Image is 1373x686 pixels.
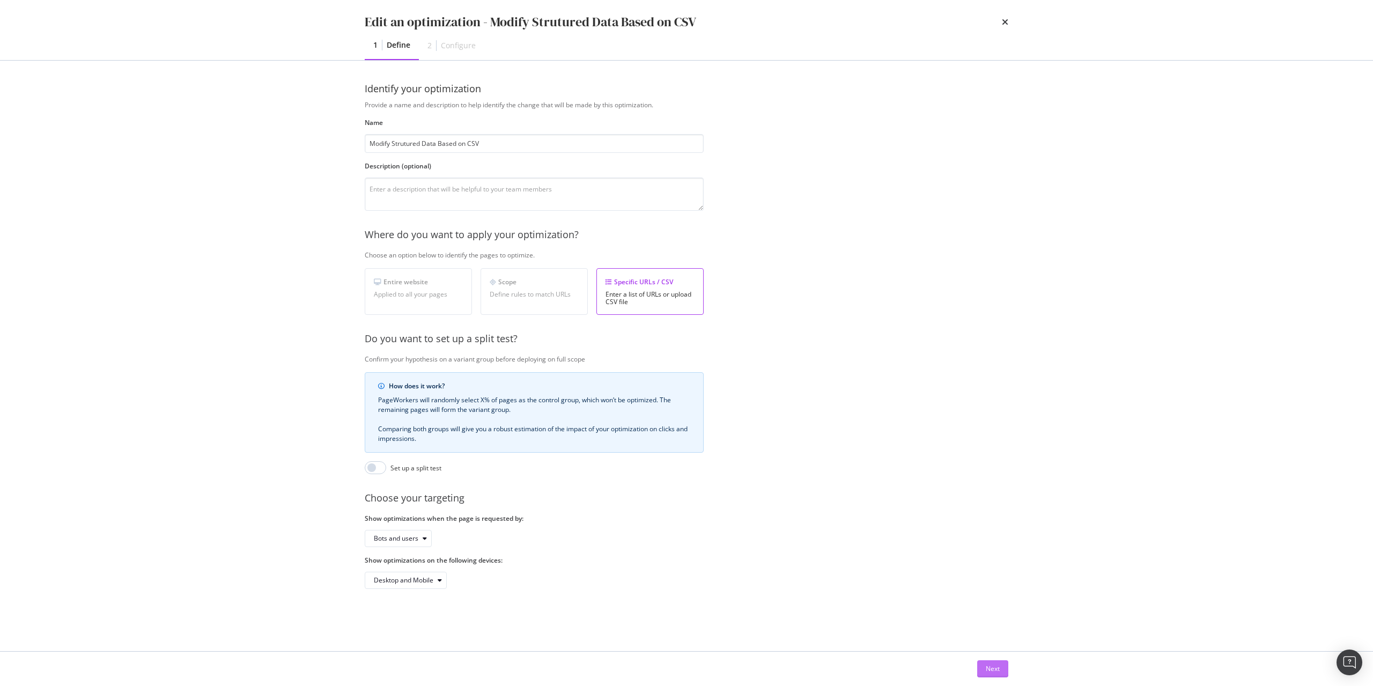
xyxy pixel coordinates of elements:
div: Do you want to set up a split test? [365,332,1061,346]
div: Define rules to match URLs [490,291,579,298]
div: Edit an optimization - Modify Strutured Data Based on CSV [365,13,696,31]
div: PageWorkers will randomly select X% of pages as the control group, which won’t be optimized. The ... [378,395,690,444]
div: Confirm your hypothesis on a variant group before deploying on full scope [365,355,1061,364]
label: Show optimizations when the page is requested by: [365,514,704,523]
div: Provide a name and description to help identify the change that will be made by this optimization. [365,100,1061,109]
div: info banner [365,372,704,453]
div: 2 [427,40,432,51]
div: Applied to all your pages [374,291,463,298]
label: Show optimizations on the following devices: [365,556,704,565]
div: Desktop and Mobile [374,577,433,584]
button: Desktop and Mobile [365,572,447,589]
div: Choose your targeting [365,491,1061,505]
div: Open Intercom Messenger [1337,650,1362,675]
div: Define [387,40,410,50]
button: Bots and users [365,530,432,547]
div: Enter a list of URLs or upload CSV file [606,291,695,306]
input: Enter an optimization name to easily find it back [365,134,704,153]
div: Entire website [374,277,463,286]
div: times [1002,13,1008,31]
label: Name [365,118,704,127]
div: Specific URLs / CSV [606,277,695,286]
button: Next [977,660,1008,677]
div: Next [986,664,1000,673]
div: Bots and users [374,535,418,542]
div: 1 [373,40,378,50]
div: Choose an option below to identify the pages to optimize. [365,250,1061,260]
div: Configure [441,40,476,51]
div: Set up a split test [390,463,441,473]
div: Where do you want to apply your optimization? [365,228,1061,242]
div: Identify your optimization [365,82,1008,96]
div: Scope [490,277,579,286]
div: How does it work? [389,381,690,391]
label: Description (optional) [365,161,704,171]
